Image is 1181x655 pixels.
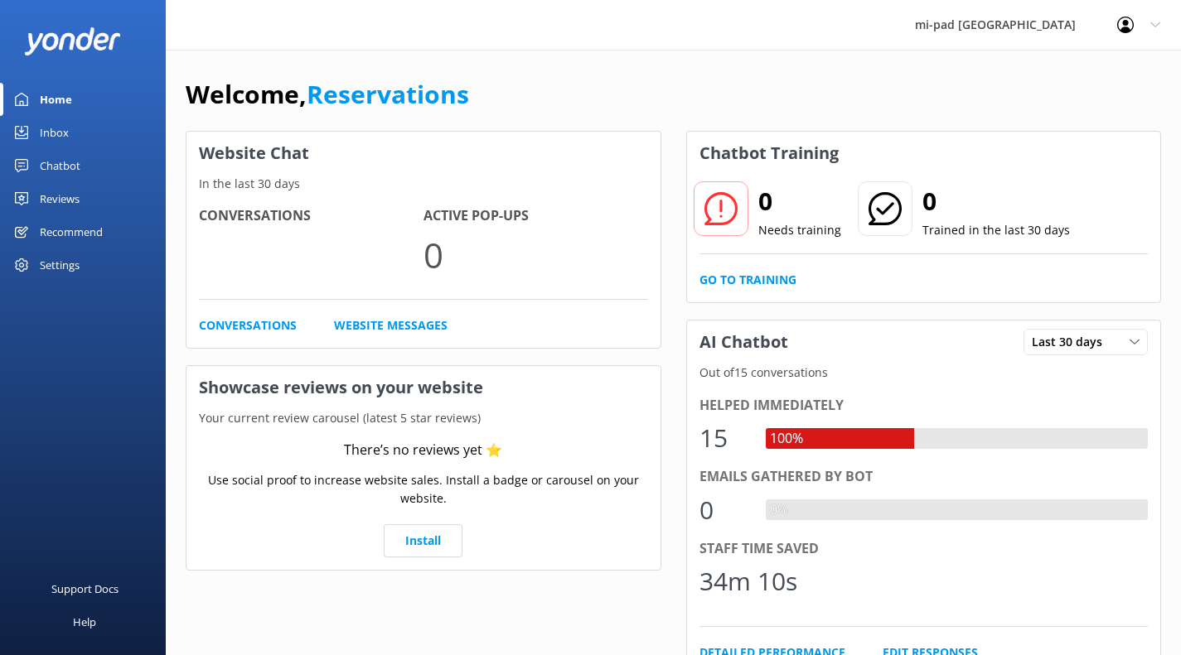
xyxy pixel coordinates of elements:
[687,320,801,364] h3: AI Chatbot
[699,418,749,458] div: 15
[758,221,841,239] p: Needs training
[199,471,648,508] p: Use social proof to increase website sales. Install a badge or carousel on your website.
[40,83,72,116] div: Home
[384,524,462,557] a: Install
[699,271,796,289] a: Go to Training
[922,181,1070,221] h2: 0
[699,395,1149,417] div: Helped immediately
[766,428,807,450] div: 100%
[1032,333,1112,351] span: Last 30 days
[186,175,661,193] p: In the last 30 days
[40,149,80,182] div: Chatbot
[40,182,80,215] div: Reviews
[687,364,1161,382] p: Out of 15 conversations
[344,440,502,461] div: There’s no reviews yet ⭐
[186,75,469,114] h1: Welcome,
[307,77,469,111] a: Reservations
[424,227,648,282] p: 0
[186,132,661,175] h3: Website Chat
[40,215,103,248] div: Recommend
[73,605,96,638] div: Help
[199,316,297,335] a: Conversations
[51,572,119,605] div: Support Docs
[40,116,69,149] div: Inbox
[334,316,448,335] a: Website Messages
[424,205,648,227] h4: Active Pop-ups
[40,248,80,282] div: Settings
[699,466,1149,488] div: Emails gathered by bot
[687,132,851,175] h3: Chatbot Training
[699,561,797,601] div: 34m 10s
[199,205,424,227] h4: Conversations
[699,538,1149,560] div: Staff time saved
[922,221,1070,239] p: Trained in the last 30 days
[186,366,661,409] h3: Showcase reviews on your website
[766,499,792,521] div: 0%
[758,181,841,221] h2: 0
[25,27,120,55] img: yonder-white-logo.png
[186,409,661,427] p: Your current review carousel (latest 5 star reviews)
[699,490,749,530] div: 0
